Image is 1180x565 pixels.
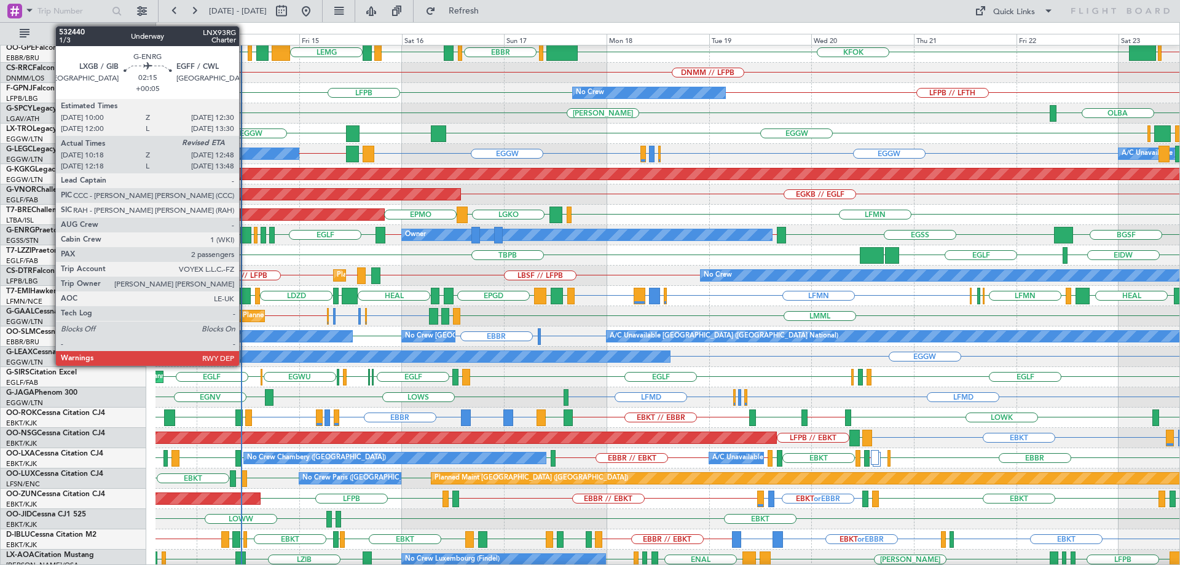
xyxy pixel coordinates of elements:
[197,34,299,45] div: Thu 14
[6,53,39,63] a: EBBR/BRU
[914,34,1017,45] div: Thu 21
[6,135,43,144] a: EGGW/LTN
[209,6,267,17] span: [DATE] - [DATE]
[6,308,108,315] a: G-GAALCessna Citation XLS+
[6,85,33,92] span: F-GPNJ
[6,227,35,234] span: G-ENRG
[6,389,34,397] span: G-JAGA
[6,114,39,124] a: LGAV/ATH
[504,34,607,45] div: Sun 17
[337,266,530,285] div: Planned Maint [GEOGRAPHIC_DATA] ([GEOGRAPHIC_DATA])
[6,207,84,214] a: T7-BREChallenger 604
[6,267,74,275] a: CS-DTRFalcon 2000
[6,398,43,408] a: EGGW/LTN
[6,65,33,72] span: CS-RRC
[6,450,103,457] a: OO-LXACessna Citation CJ4
[405,226,426,244] div: Owner
[6,94,38,103] a: LFPB/LBG
[6,358,43,367] a: EGGW/LTN
[709,34,812,45] div: Tue 19
[302,469,424,488] div: No Crew Paris ([GEOGRAPHIC_DATA])
[6,155,43,164] a: EGGW/LTN
[1017,34,1119,45] div: Fri 22
[243,307,288,325] div: Planned Maint
[405,327,611,346] div: No Crew [GEOGRAPHIC_DATA] ([GEOGRAPHIC_DATA] National)
[6,409,37,417] span: OO-ROK
[6,247,31,255] span: T7-LZZI
[6,297,42,306] a: LFMN/NCE
[6,349,33,356] span: G-LEAX
[6,277,38,286] a: LFPB/LBG
[6,74,44,83] a: DNMM/LOS
[6,470,35,478] span: OO-LUX
[6,288,81,295] a: T7-EMIHawker 900XP
[712,449,763,467] div: A/C Unavailable
[6,439,37,448] a: EBKT/KJK
[6,125,33,133] span: LX-TRO
[6,328,36,336] span: OO-SLM
[6,186,36,194] span: G-VNOR
[969,1,1060,21] button: Quick Links
[6,186,89,194] a: G-VNORChallenger 650
[247,449,386,467] div: No Crew Chambery ([GEOGRAPHIC_DATA])
[32,30,130,38] span: All Aircraft
[6,288,30,295] span: T7-EMI
[704,266,732,285] div: No Crew
[6,531,30,539] span: D-IBLU
[6,450,35,457] span: OO-LXA
[6,44,108,52] a: OO-GPEFalcon 900EX EASy II
[6,65,79,72] a: CS-RRCFalcon 900LX
[6,105,72,113] a: G-SPCYLegacy 650
[6,166,35,173] span: G-KGKG
[6,491,105,498] a: OO-ZUNCessna Citation CJ4
[6,551,34,559] span: LX-AOA
[6,146,72,153] a: G-LEGCLegacy 600
[200,347,221,366] div: Owner
[6,389,77,397] a: G-JAGAPhenom 300
[6,419,37,428] a: EBKT/KJK
[6,216,34,225] a: LTBA/ISL
[6,520,37,529] a: EBKT/KJK
[6,470,103,478] a: OO-LUXCessna Citation CJ4
[158,25,179,35] div: [DATE]
[6,540,37,550] a: EBKT/KJK
[6,349,101,356] a: G-LEAXCessna Citation XLS
[6,491,37,498] span: OO-ZUN
[6,369,29,376] span: G-SIRS
[6,236,39,245] a: EGSS/STN
[6,378,38,387] a: EGLF/FAB
[6,531,96,539] a: D-IBLUCessna Citation M2
[14,24,133,44] button: All Aircraft
[6,175,43,184] a: EGGW/LTN
[6,146,33,153] span: G-LEGC
[37,2,108,20] input: Trip Number
[6,430,105,437] a: OO-NSGCessna Citation CJ4
[6,317,43,326] a: EGGW/LTN
[6,511,86,518] a: OO-JIDCessna CJ1 525
[6,207,31,214] span: T7-BRE
[6,125,72,133] a: LX-TROLegacy 650
[6,500,37,509] a: EBKT/KJK
[6,267,33,275] span: CS-DTR
[438,7,490,15] span: Refresh
[576,84,604,102] div: No Crew
[6,166,74,173] a: G-KGKGLegacy 600
[402,34,505,45] div: Sat 16
[6,247,73,255] a: T7-LZZIPraetor 600
[6,328,104,336] a: OO-SLMCessna Citation XLS
[6,430,37,437] span: OO-NSG
[607,34,709,45] div: Mon 18
[6,369,77,376] a: G-SIRSCitation Excel
[157,144,186,163] div: No Crew
[420,1,494,21] button: Refresh
[6,105,33,113] span: G-SPCY
[6,551,94,559] a: LX-AOACitation Mustang
[6,511,32,518] span: OO-JID
[6,308,34,315] span: G-GAAL
[993,6,1035,18] div: Quick Links
[6,256,38,266] a: EGLF/FAB
[6,338,39,347] a: EBBR/BRU
[6,480,40,489] a: LFSN/ENC
[610,327,838,346] div: A/C Unavailable [GEOGRAPHIC_DATA] ([GEOGRAPHIC_DATA] National)
[6,459,37,468] a: EBKT/KJK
